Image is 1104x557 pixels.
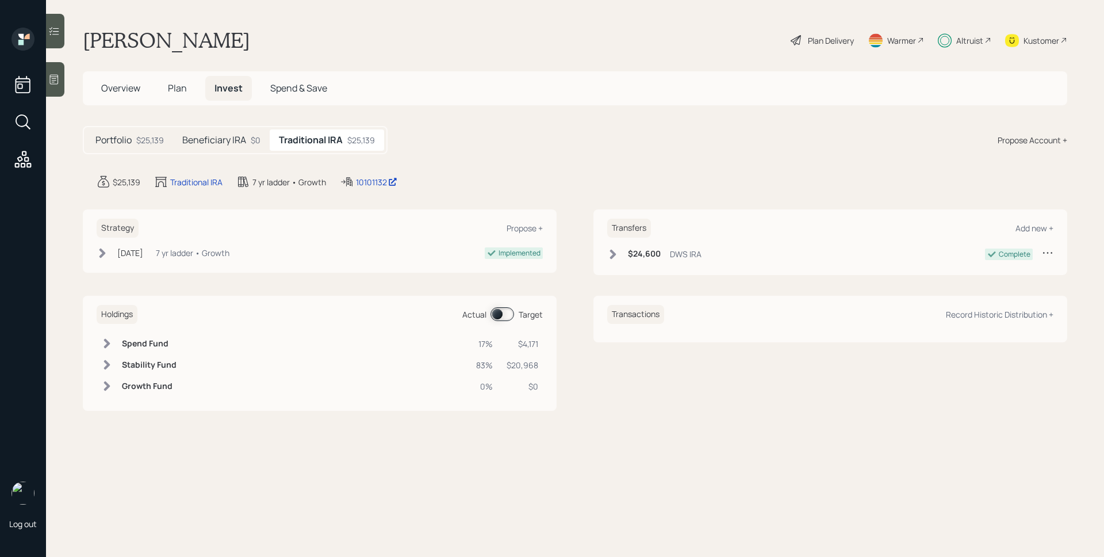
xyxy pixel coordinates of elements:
[1023,35,1059,47] div: Kustomer
[97,305,137,324] h6: Holdings
[83,28,250,53] h1: [PERSON_NAME]
[170,176,223,188] div: Traditional IRA
[95,135,132,146] h5: Portfolio
[607,305,664,324] h6: Transactions
[519,308,543,321] div: Target
[252,176,326,188] div: 7 yr ladder • Growth
[182,135,246,146] h5: Beneficiary IRA
[507,359,538,371] div: $20,968
[122,339,177,349] h6: Spend Fund
[270,82,327,94] span: Spend & Save
[507,223,543,234] div: Propose +
[1015,223,1053,234] div: Add new +
[476,338,493,350] div: 17%
[998,134,1067,146] div: Propose Account +
[462,308,486,321] div: Actual
[356,176,397,188] div: 10101132
[214,82,243,94] span: Invest
[113,176,140,188] div: $25,139
[97,219,139,238] h6: Strategy
[607,219,651,238] h6: Transfers
[956,35,983,47] div: Altruist
[946,309,1053,320] div: Record Historic Distribution +
[168,82,187,94] span: Plan
[507,380,538,392] div: $0
[499,248,540,258] div: Implemented
[279,135,343,146] h5: Traditional IRA
[999,249,1030,260] div: Complete
[476,380,493,392] div: 0%
[251,134,260,146] div: $0
[136,134,164,146] div: $25,139
[507,338,538,350] div: $4,171
[11,482,34,505] img: james-distasi-headshot.png
[156,247,229,259] div: 7 yr ladder • Growth
[628,249,661,259] h6: $24,600
[808,35,854,47] div: Plan Delivery
[122,381,177,391] h6: Growth Fund
[122,360,177,370] h6: Stability Fund
[476,359,493,371] div: 83%
[9,518,37,529] div: Log out
[117,247,143,259] div: [DATE]
[101,82,140,94] span: Overview
[670,248,701,260] div: DWS IRA
[887,35,916,47] div: Warmer
[347,134,375,146] div: $25,139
